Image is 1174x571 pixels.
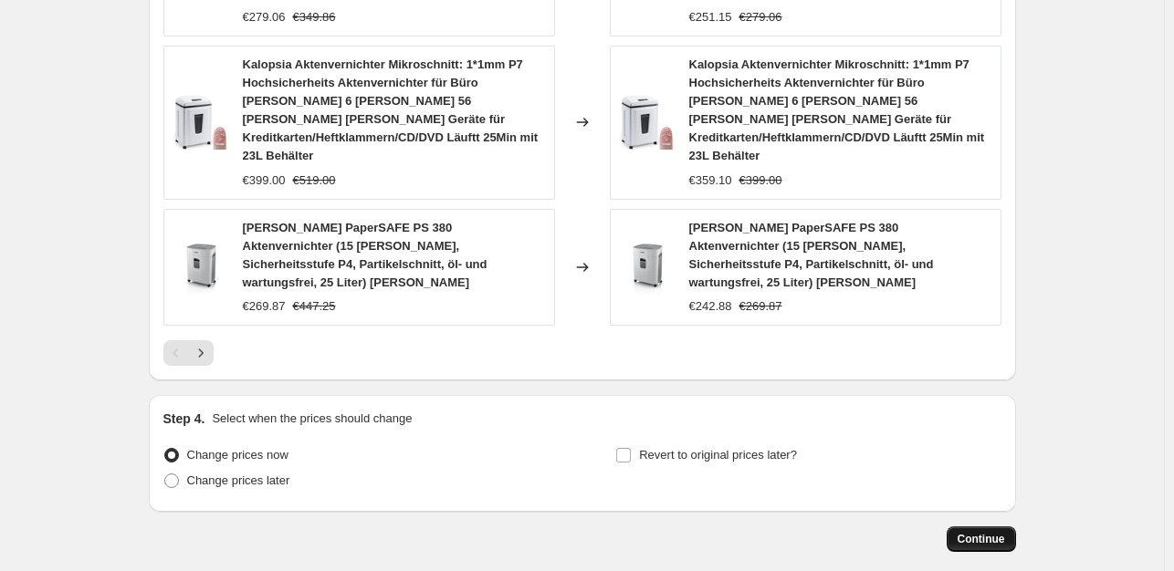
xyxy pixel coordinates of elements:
[739,297,782,316] strike: €269.87
[689,171,732,190] div: €359.10
[243,221,487,289] span: [PERSON_NAME] PaperSAFE PS 380 Aktenvernichter (15 [PERSON_NAME], Sicherheitsstufe P4, Partikelsc...
[293,297,336,316] strike: €447.25
[173,240,228,295] img: 61IOjvipj1L_80x.jpg
[958,532,1005,546] span: Continue
[689,297,732,316] div: €242.88
[212,410,412,428] p: Select when the prices should change
[243,57,539,162] span: Kalopsia Aktenvernichter Mikroschnitt: 1*1mm P7 Hochsicherheits Aktenvernichter für Büro [PERSON_...
[689,221,934,289] span: [PERSON_NAME] PaperSAFE PS 380 Aktenvernichter (15 [PERSON_NAME], Sicherheitsstufe P4, Partikelsc...
[620,95,675,150] img: 51sOftp0fhL_80x.jpg
[293,8,336,26] strike: €349.86
[163,410,205,428] h2: Step 4.
[187,473,290,487] span: Change prices later
[293,171,336,190] strike: €519.00
[689,8,732,26] div: €251.15
[243,297,286,316] div: €269.87
[739,171,782,190] strike: €399.00
[689,57,985,162] span: Kalopsia Aktenvernichter Mikroschnitt: 1*1mm P7 Hochsicherheits Aktenvernichter für Büro [PERSON_...
[173,95,228,150] img: 51sOftp0fhL_80x.jpg
[243,171,286,190] div: €399.00
[639,448,797,462] span: Revert to original prices later?
[739,8,782,26] strike: €279.06
[620,240,675,295] img: 61IOjvipj1L_80x.jpg
[947,526,1016,552] button: Continue
[243,8,286,26] div: €279.06
[187,448,288,462] span: Change prices now
[188,340,214,366] button: Next
[163,340,214,366] nav: Pagination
